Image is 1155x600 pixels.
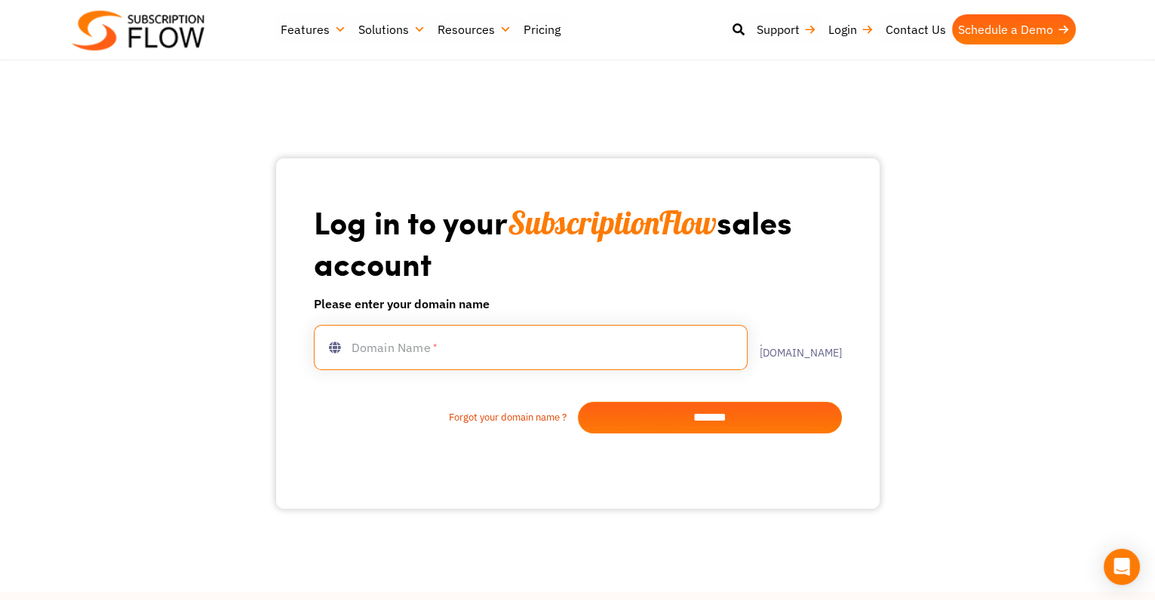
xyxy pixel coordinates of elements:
div: Open Intercom Messenger [1104,549,1140,585]
h6: Please enter your domain name [314,295,842,313]
img: Subscriptionflow [72,11,204,51]
a: Contact Us [880,14,952,44]
a: Forgot your domain name ? [314,410,578,425]
a: Features [275,14,352,44]
label: .[DOMAIN_NAME] [748,337,842,358]
a: Login [822,14,880,44]
a: Support [751,14,822,44]
a: Pricing [518,14,567,44]
a: Resources [432,14,518,44]
a: Solutions [352,14,432,44]
span: SubscriptionFlow [508,203,717,243]
h1: Log in to your sales account [314,202,842,283]
a: Schedule a Demo [952,14,1076,44]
